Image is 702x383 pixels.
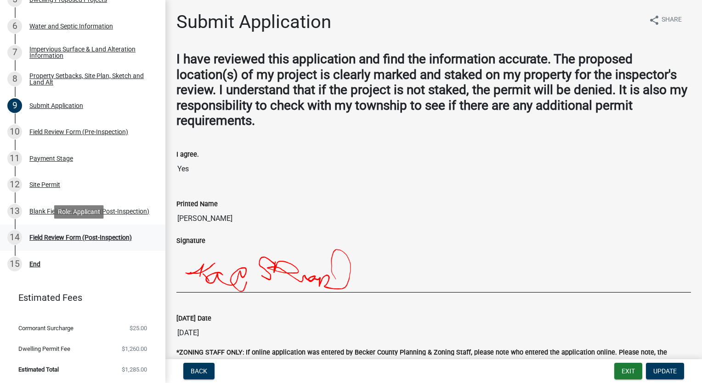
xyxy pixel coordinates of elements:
strong: I have reviewed this application and find the information accurate. The proposed location(s) of m... [176,51,687,128]
div: Blank Field Review Form (Post-Inspection) [29,208,149,214]
div: 7 [7,45,22,60]
img: 84kmtjAAAABklEQVQDAKyd4gQvMbMHAAAAAElFTkSuQmCC [176,246,648,292]
div: Payment Stage [29,155,73,162]
span: $1,285.00 [122,366,147,372]
label: Printed Name [176,201,218,208]
span: $1,260.00 [122,346,147,352]
span: Share [662,15,682,26]
div: Water and Septic Information [29,23,113,29]
div: Field Review Form (Post-Inspection) [29,234,132,241]
div: 6 [7,19,22,34]
span: Cormorant Surcharge [18,325,74,331]
div: 14 [7,230,22,245]
div: 9 [7,98,22,113]
div: 10 [7,124,22,139]
div: Role: Applicant [54,205,104,219]
div: 13 [7,204,22,219]
div: 12 [7,177,22,192]
span: Dwelling Permit Fee [18,346,70,352]
button: Back [183,363,215,379]
label: I agree. [176,152,199,158]
h1: Submit Application [176,11,331,33]
div: Site Permit [29,181,60,188]
div: Property Setbacks, Site Plan, Sketch and Land Alt [29,73,151,85]
button: shareShare [641,11,689,29]
span: Back [191,367,207,375]
i: share [649,15,660,26]
div: Submit Application [29,102,83,109]
div: 8 [7,72,22,86]
button: Exit [614,363,642,379]
div: 11 [7,151,22,166]
button: Update [646,363,684,379]
div: End [29,261,40,267]
div: Field Review Form (Pre-Inspection) [29,129,128,135]
label: Signature [176,238,205,244]
label: [DATE] Date [176,315,211,322]
span: Update [653,367,677,375]
span: Estimated Total [18,366,59,372]
div: Impervious Surface & Land Alteration Information [29,46,151,59]
label: *ZONING STAFF ONLY: If online application was entered by Becker County Planning & Zoning Staff, p... [176,349,691,363]
span: $25.00 [130,325,147,331]
div: 15 [7,257,22,271]
a: Estimated Fees [7,288,151,307]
